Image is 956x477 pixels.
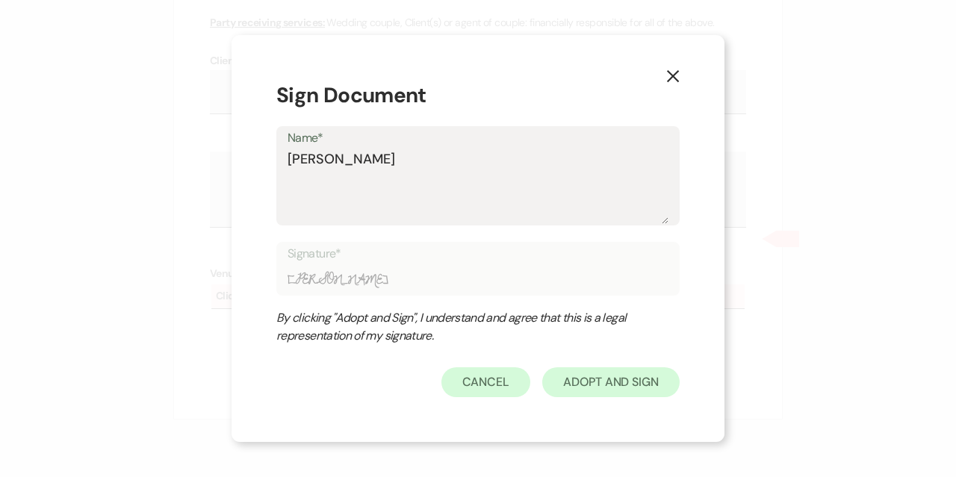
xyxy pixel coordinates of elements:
textarea: [PERSON_NAME] [288,149,668,224]
label: Name* [288,128,668,149]
div: By clicking "Adopt and Sign", I understand and agree that this is a legal representation of my si... [276,309,650,345]
button: Adopt And Sign [542,367,680,397]
h1: Sign Document [276,80,680,111]
button: Cancel [441,367,531,397]
label: Signature* [288,243,668,265]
